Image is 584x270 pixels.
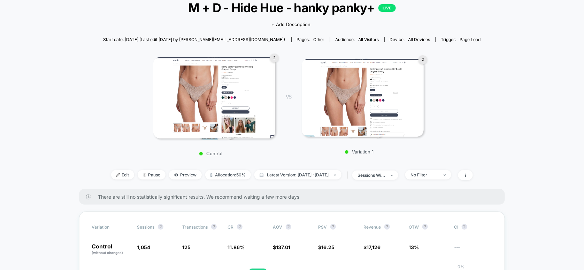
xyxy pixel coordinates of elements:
div: Audience: [336,37,379,42]
span: | [345,170,352,180]
button: ? [384,224,390,230]
img: end [391,175,393,176]
div: 2 [270,54,279,62]
span: There are still no statistically significant results. We recommend waiting a few more days [98,194,491,200]
button: ? [237,224,243,230]
span: Variation [92,224,130,230]
span: VS [286,94,291,100]
p: 0% [458,264,464,269]
img: end [334,174,336,176]
span: 16.25 [321,244,335,250]
span: Page Load [460,37,481,42]
span: $ [363,244,381,250]
div: sessions with impression [358,173,385,178]
span: PSV [318,224,327,230]
span: + Add Description [272,21,311,28]
button: ? [211,224,217,230]
span: CI [454,224,492,230]
img: Control main [153,57,275,139]
span: AOV [273,224,282,230]
span: Edit [111,170,134,180]
span: Transactions [182,224,208,230]
span: Latest Version: [DATE] - [DATE] [254,170,341,180]
img: end [143,173,146,177]
span: CR [228,224,233,230]
span: 11.86 % [228,244,245,250]
button: ? [462,224,467,230]
p: Control [92,244,130,255]
span: Preview [169,170,202,180]
span: All Visitors [359,37,379,42]
div: Trigger: [441,37,481,42]
span: other [314,37,325,42]
span: $ [273,244,290,250]
button: ? [286,224,291,230]
img: Variation 1 main [302,59,424,137]
p: Control [150,151,272,156]
span: Sessions [137,224,154,230]
button: ? [330,224,336,230]
button: ? [158,224,163,230]
p: Variation 1 [298,149,420,154]
span: 13% [409,244,419,250]
span: 137.01 [276,244,290,250]
div: 2 [418,55,427,64]
img: end [444,174,446,176]
img: calendar [260,173,263,177]
span: 17,126 [367,244,381,250]
img: rebalance [210,173,213,177]
span: Revenue [363,224,381,230]
span: Pause [138,170,166,180]
img: edit [116,173,120,177]
div: Pages: [297,37,325,42]
div: No Filter [410,172,438,177]
span: 125 [182,244,191,250]
span: Device: [384,37,436,42]
span: OTW [409,224,447,230]
span: (without changes) [92,251,123,255]
span: Allocation: 50% [205,170,251,180]
span: --- [454,245,492,255]
span: M + D - Hide Hue - hanky panky+ [122,0,462,15]
button: ? [422,224,428,230]
span: all devices [408,37,430,42]
span: 1,054 [137,244,150,250]
span: Start date: [DATE] (Last edit [DATE] by [PERSON_NAME][EMAIL_ADDRESS][DOMAIN_NAME]) [103,37,285,42]
span: $ [318,244,335,250]
p: LIVE [378,4,396,12]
